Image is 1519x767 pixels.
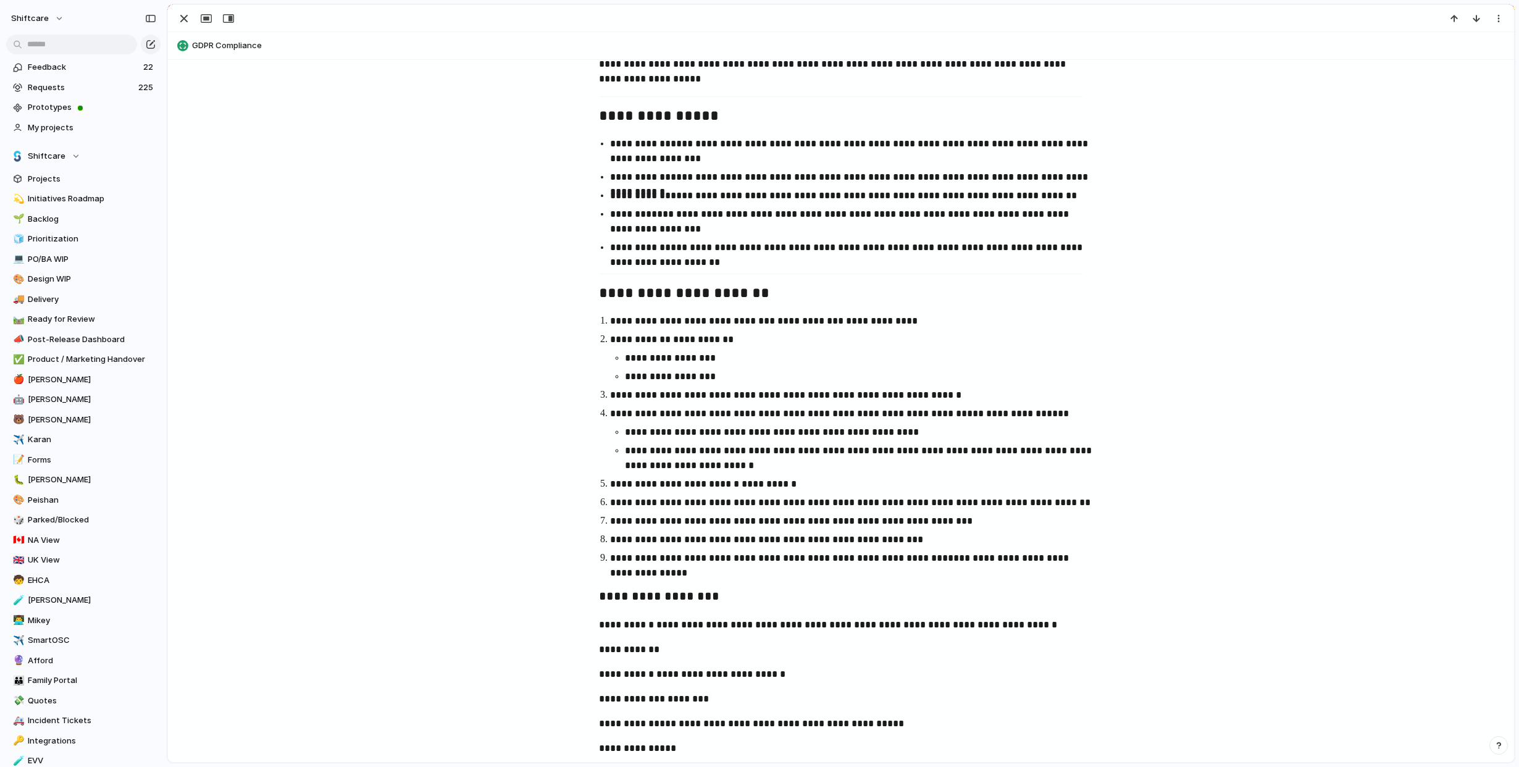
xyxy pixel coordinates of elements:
[6,491,161,509] div: 🎨Peishan
[28,61,140,73] span: Feedback
[174,36,1509,56] button: GDPR Compliance
[11,293,23,306] button: 🚚
[13,212,22,226] div: 🌱
[6,270,161,288] a: 🎨Design WIP
[28,554,156,566] span: UK View
[6,170,161,188] a: Projects
[11,414,23,426] button: 🐻
[28,494,156,506] span: Peishan
[28,293,156,306] span: Delivery
[6,330,161,349] a: 📣Post-Release Dashboard
[13,312,22,327] div: 🛤️
[11,313,23,325] button: 🛤️
[6,190,161,208] a: 💫Initiatives Roadmap
[28,353,156,366] span: Product / Marketing Handover
[28,534,156,547] span: NA View
[13,734,22,748] div: 🔑
[6,711,161,730] div: 🚑Incident Tickets
[6,430,161,449] div: ✈️Karan
[28,393,156,406] span: [PERSON_NAME]
[6,230,161,248] div: 🧊Prioritization
[6,551,161,569] div: 🇬🇧UK View
[11,273,23,285] button: 🎨
[13,292,22,306] div: 🚚
[11,735,23,747] button: 🔑
[13,634,22,648] div: ✈️
[13,433,22,447] div: ✈️
[6,571,161,590] a: 🧒EHCA
[11,393,23,406] button: 🤖
[6,9,70,28] button: shiftcare
[6,732,161,750] a: 🔑Integrations
[13,453,22,467] div: 📝
[11,454,23,466] button: 📝
[6,210,161,228] a: 🌱Backlog
[143,61,156,73] span: 22
[13,372,22,387] div: 🍎
[11,594,23,606] button: 🧪
[11,213,23,225] button: 🌱
[6,119,161,137] a: My projects
[13,553,22,568] div: 🇬🇧
[13,593,22,608] div: 🧪
[13,493,22,507] div: 🎨
[6,692,161,710] a: 💸Quotes
[6,78,161,97] a: Requests225
[11,253,23,266] button: 💻
[6,631,161,650] a: ✈️SmartOSC
[28,574,156,587] span: EHCA
[13,413,22,427] div: 🐻
[28,454,156,466] span: Forms
[13,272,22,287] div: 🎨
[11,554,23,566] button: 🇬🇧
[28,173,156,185] span: Projects
[11,674,23,687] button: 👪
[28,614,156,627] span: Mikey
[13,393,22,407] div: 🤖
[11,474,23,486] button: 🐛
[28,715,156,727] span: Incident Tickets
[11,514,23,526] button: 🎲
[6,652,161,670] div: 🔮Afford
[6,591,161,610] a: 🧪[PERSON_NAME]
[192,40,1509,52] span: GDPR Compliance
[28,233,156,245] span: Prioritization
[138,82,156,94] span: 225
[28,634,156,647] span: SmartOSC
[13,533,22,547] div: 🇨🇦
[28,273,156,285] span: Design WIP
[6,371,161,389] a: 🍎[PERSON_NAME]
[6,290,161,309] a: 🚚Delivery
[13,473,22,487] div: 🐛
[13,353,22,367] div: ✅
[6,511,161,529] div: 🎲Parked/Blocked
[6,250,161,269] div: 💻PO/BA WIP
[6,390,161,409] a: 🤖[PERSON_NAME]
[28,101,156,114] span: Prototypes
[28,514,156,526] span: Parked/Blocked
[11,614,23,627] button: 👨‍💻
[28,253,156,266] span: PO/BA WIP
[11,655,23,667] button: 🔮
[6,471,161,489] a: 🐛[PERSON_NAME]
[28,594,156,606] span: [PERSON_NAME]
[6,310,161,329] a: 🛤️Ready for Review
[28,735,156,747] span: Integrations
[28,655,156,667] span: Afford
[6,451,161,469] a: 📝Forms
[28,695,156,707] span: Quotes
[6,350,161,369] a: ✅Product / Marketing Handover
[6,147,161,166] button: Shiftcare
[11,534,23,547] button: 🇨🇦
